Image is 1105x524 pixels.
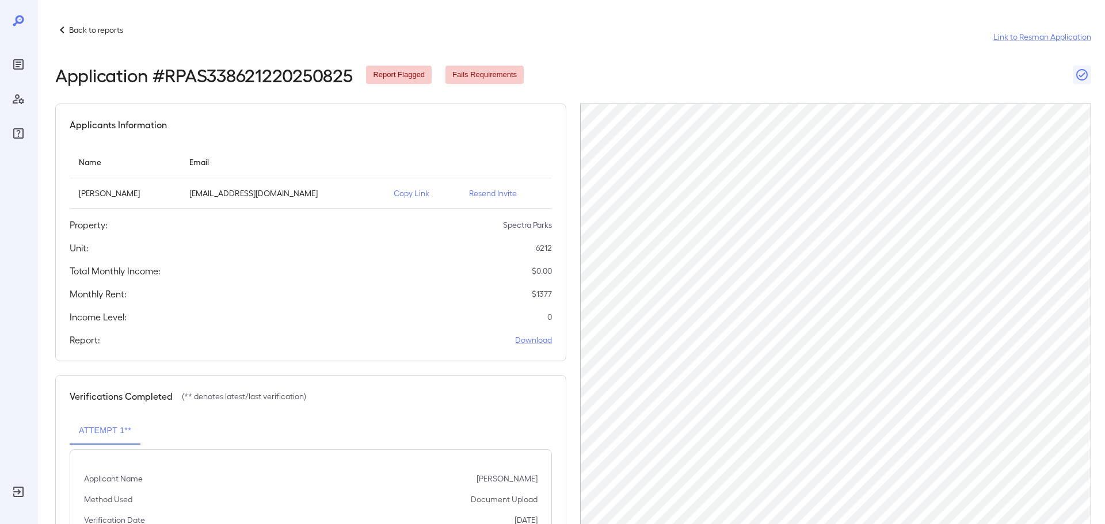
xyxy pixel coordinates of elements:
a: Link to Resman Application [993,31,1091,43]
p: Copy Link [394,188,451,199]
h5: Unit: [70,241,89,255]
h5: Property: [70,218,108,232]
h5: Income Level: [70,310,127,324]
div: Reports [9,55,28,74]
p: [EMAIL_ADDRESS][DOMAIN_NAME] [189,188,375,199]
p: Method Used [84,494,132,505]
p: Applicant Name [84,473,143,484]
a: Download [515,334,552,346]
h2: Application # RPAS338621220250825 [55,64,352,85]
p: $ 1377 [532,288,552,300]
th: Name [70,146,180,178]
p: [PERSON_NAME] [477,473,538,484]
button: Attempt 1** [70,417,140,445]
h5: Applicants Information [70,118,167,132]
table: simple table [70,146,552,209]
h5: Total Monthly Income: [70,264,161,278]
p: (** denotes latest/last verification) [182,391,306,402]
span: Fails Requirements [445,70,524,81]
h5: Report: [70,333,100,347]
p: 0 [547,311,552,323]
p: Resend Invite [469,188,543,199]
h5: Monthly Rent: [70,287,127,301]
h5: Verifications Completed [70,389,173,403]
div: Log Out [9,483,28,501]
p: Back to reports [69,24,123,36]
button: Close Report [1073,66,1091,84]
p: Document Upload [471,494,538,505]
div: Manage Users [9,90,28,108]
div: FAQ [9,124,28,143]
p: [PERSON_NAME] [79,188,171,199]
p: Spectra Parks [503,219,552,231]
span: Report Flagged [366,70,432,81]
p: $ 0.00 [532,265,552,277]
p: 6212 [536,242,552,254]
th: Email [180,146,384,178]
